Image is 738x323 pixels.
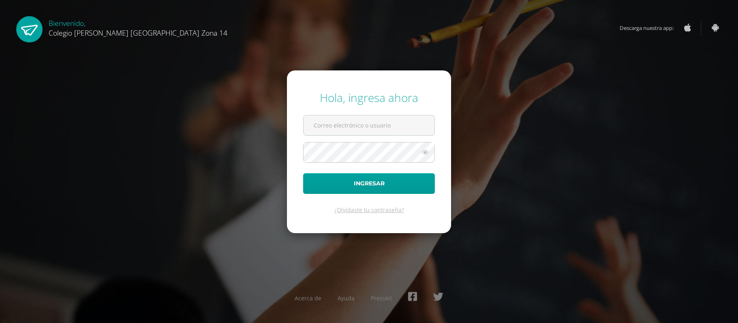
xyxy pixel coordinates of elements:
a: Presskit [371,294,392,302]
span: Colegio [PERSON_NAME] [GEOGRAPHIC_DATA] Zona 14 [49,28,227,38]
span: Descarga nuestra app: [620,20,682,36]
a: Acerca de [295,294,321,302]
div: Bienvenido, [49,16,227,38]
div: Hola, ingresa ahora [303,90,435,105]
input: Correo electrónico o usuario [304,115,434,135]
a: ¿Olvidaste tu contraseña? [334,206,404,214]
button: Ingresar [303,173,435,194]
a: Ayuda [338,294,355,302]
